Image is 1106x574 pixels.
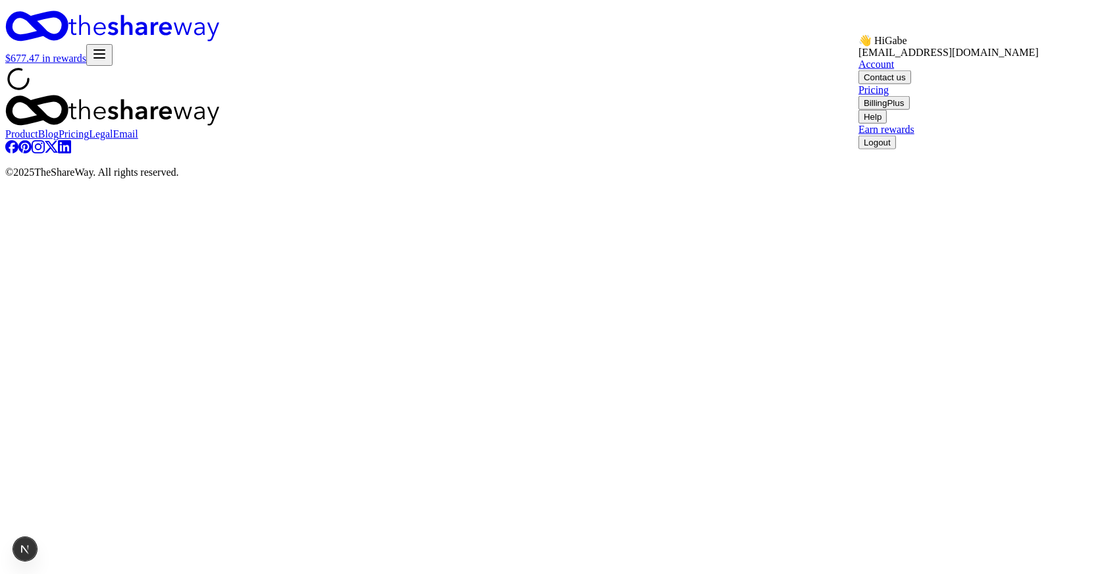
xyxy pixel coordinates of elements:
button: Contact us [858,70,911,84]
button: Help [858,110,887,124]
p: © 2025 TheShareWay. All rights reserved. [5,167,1101,178]
a: Pricing [858,84,889,95]
a: Home [5,11,1101,44]
a: Email [113,128,138,140]
nav: quick links [5,128,1101,140]
a: Product [5,128,38,140]
a: $677.47 in rewards [5,53,86,64]
a: Earn rewards [858,124,914,135]
a: Legal [89,128,113,140]
div: 👋 Hi Gabe [858,34,1039,47]
button: BillingPlus [858,96,910,110]
div: [EMAIL_ADDRESS][DOMAIN_NAME] [858,47,1039,59]
a: Pricing [59,128,89,140]
button: Logout [858,136,896,149]
a: Blog [38,128,59,140]
span: Plus [887,98,904,108]
a: Account [858,59,894,70]
span: Billing [864,98,905,108]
